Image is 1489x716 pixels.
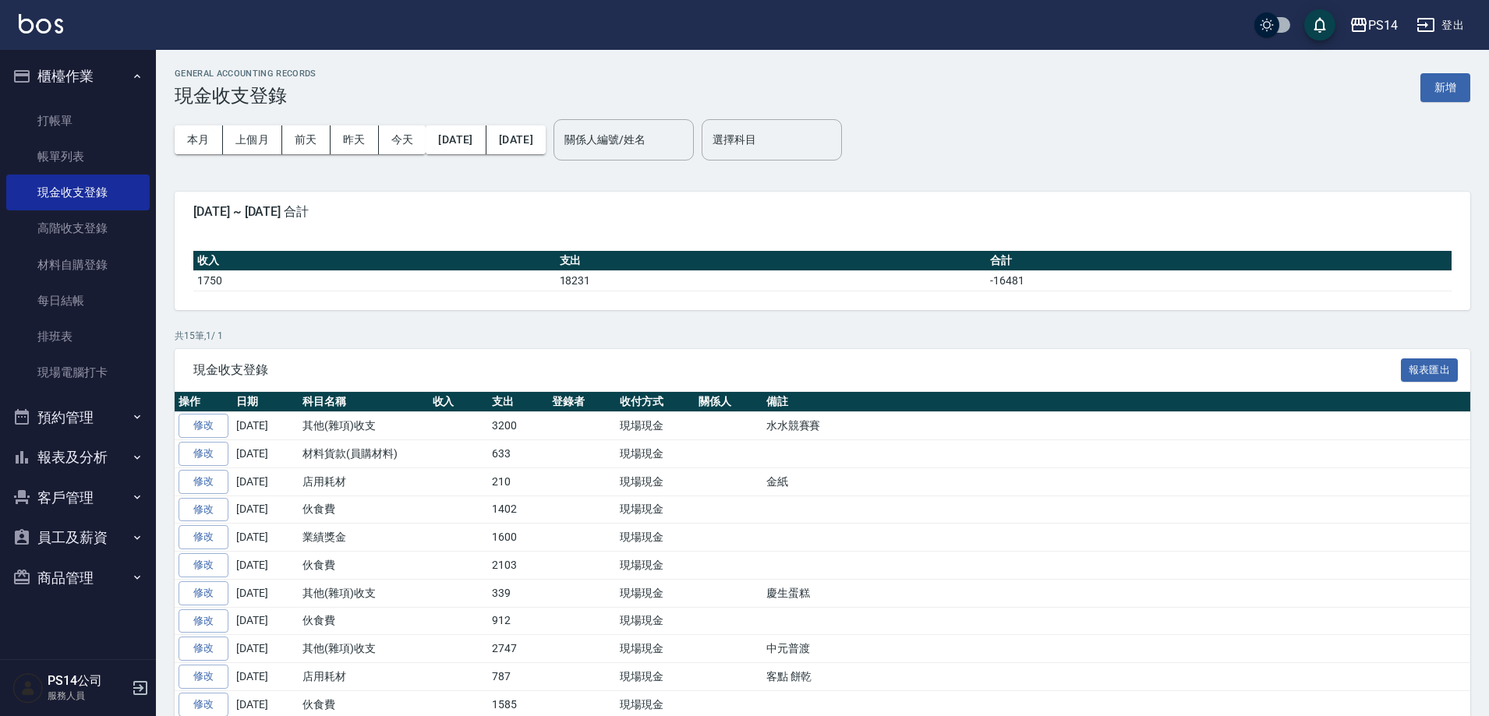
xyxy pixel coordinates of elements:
[299,440,429,468] td: 材料貨款(員購材料)
[299,579,429,607] td: 其他(雜項)收支
[6,478,150,518] button: 客戶管理
[616,552,695,580] td: 現場現金
[6,397,150,438] button: 預約管理
[6,210,150,246] a: 高階收支登錄
[616,579,695,607] td: 現場現金
[12,672,44,704] img: Person
[48,673,127,689] h5: PS14公司
[1304,9,1335,41] button: save
[986,270,1452,291] td: -16481
[616,440,695,468] td: 現場現金
[429,392,489,412] th: 收入
[232,524,299,552] td: [DATE]
[426,125,486,154] button: [DATE]
[762,467,1470,496] td: 金紙
[488,635,548,663] td: 2747
[1401,358,1459,383] button: 報表匯出
[179,525,228,549] a: 修改
[232,412,299,440] td: [DATE]
[488,607,548,635] td: 912
[486,125,546,154] button: [DATE]
[1420,79,1470,94] a: 新增
[488,412,548,440] td: 3200
[232,496,299,524] td: [DATE]
[299,412,429,440] td: 其他(雜項)收支
[556,251,987,271] th: 支出
[488,524,548,552] td: 1600
[762,663,1470,691] td: 客點 餅乾
[6,56,150,97] button: 櫃檯作業
[6,517,150,558] button: 員工及薪資
[6,558,150,598] button: 商品管理
[6,139,150,175] a: 帳單列表
[299,524,429,552] td: 業績獎金
[179,414,228,438] a: 修改
[762,392,1470,412] th: 備註
[986,251,1452,271] th: 合計
[232,635,299,663] td: [DATE]
[488,467,548,496] td: 210
[6,437,150,478] button: 報表及分析
[1343,9,1404,41] button: PS14
[556,270,987,291] td: 18231
[488,440,548,468] td: 633
[179,498,228,522] a: 修改
[282,125,331,154] button: 前天
[762,412,1470,440] td: 水水競賽賽
[179,581,228,605] a: 修改
[6,247,150,283] a: 材料自購登錄
[6,319,150,354] a: 排班表
[6,283,150,319] a: 每日結帳
[175,392,232,412] th: 操作
[223,125,282,154] button: 上個月
[179,442,228,466] a: 修改
[1420,73,1470,102] button: 新增
[488,496,548,524] td: 1402
[6,103,150,139] a: 打帳單
[299,607,429,635] td: 伙食費
[232,552,299,580] td: [DATE]
[548,392,616,412] th: 登錄者
[616,635,695,663] td: 現場現金
[232,440,299,468] td: [DATE]
[616,663,695,691] td: 現場現金
[616,467,695,496] td: 現場現金
[179,609,228,633] a: 修改
[616,524,695,552] td: 現場現金
[6,354,150,390] a: 現場電腦打卡
[48,689,127,703] p: 服務人員
[232,467,299,496] td: [DATE]
[299,635,429,663] td: 其他(雜項)收支
[488,663,548,691] td: 787
[175,85,317,107] h3: 現金收支登錄
[379,125,426,154] button: 今天
[179,553,228,577] a: 修改
[193,270,556,291] td: 1750
[6,175,150,210] a: 現金收支登錄
[299,467,429,496] td: 店用耗材
[19,14,63,34] img: Logo
[331,125,379,154] button: 昨天
[193,251,556,271] th: 收入
[299,663,429,691] td: 店用耗材
[232,607,299,635] td: [DATE]
[232,579,299,607] td: [DATE]
[193,204,1452,220] span: [DATE] ~ [DATE] 合計
[1401,362,1459,376] a: 報表匯出
[299,552,429,580] td: 伙食費
[488,552,548,580] td: 2103
[299,392,429,412] th: 科目名稱
[488,392,548,412] th: 支出
[488,579,548,607] td: 339
[616,496,695,524] td: 現場現金
[232,663,299,691] td: [DATE]
[1410,11,1470,40] button: 登出
[762,579,1470,607] td: 慶生蛋糕
[762,635,1470,663] td: 中元普渡
[193,362,1401,378] span: 現金收支登錄
[232,392,299,412] th: 日期
[175,329,1470,343] p: 共 15 筆, 1 / 1
[695,392,762,412] th: 關係人
[175,69,317,79] h2: GENERAL ACCOUNTING RECORDS
[1368,16,1398,35] div: PS14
